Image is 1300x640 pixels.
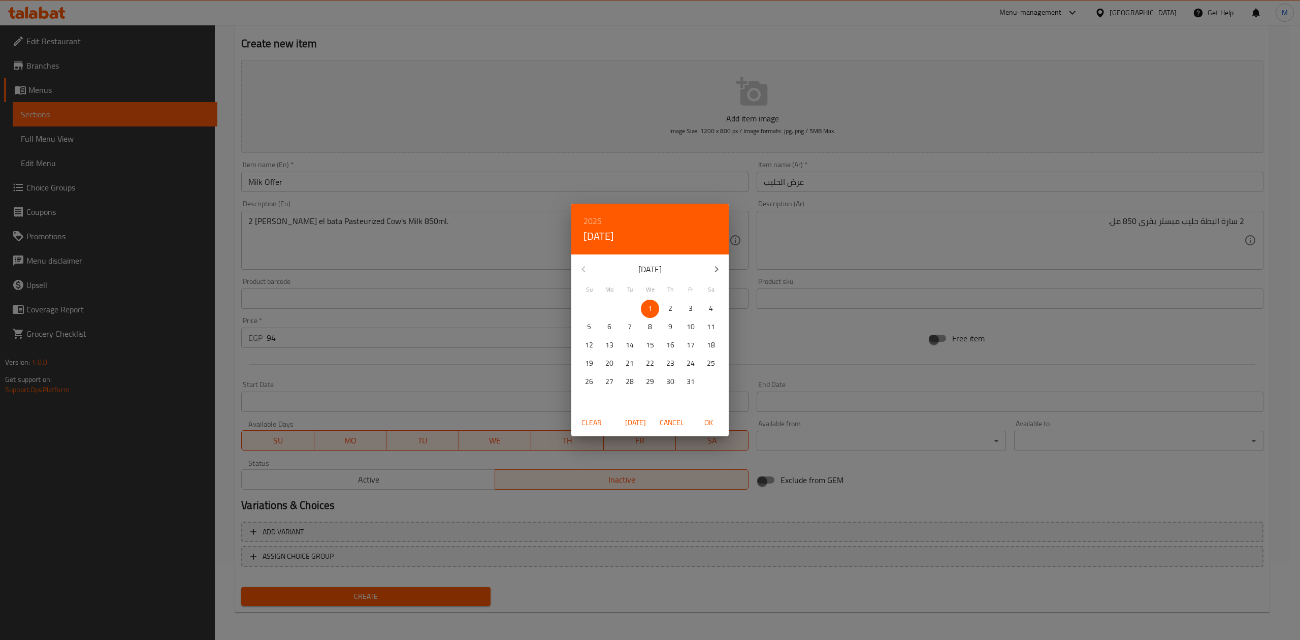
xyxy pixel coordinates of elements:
p: 22 [646,357,654,370]
p: 15 [646,339,654,351]
button: 8 [641,318,659,336]
button: 11 [702,318,720,336]
p: 8 [648,321,652,333]
button: 14 [621,336,639,355]
p: 16 [666,339,674,351]
p: [DATE] [596,263,704,275]
p: 4 [709,302,713,315]
p: 30 [666,375,674,388]
p: 21 [626,357,634,370]
p: 31 [687,375,695,388]
span: Su [580,285,598,294]
button: 2025 [583,214,602,228]
button: [DATE] [619,413,652,432]
button: 30 [661,373,679,391]
span: Th [661,285,679,294]
button: 22 [641,355,659,373]
span: Fr [681,285,700,294]
p: 19 [585,357,593,370]
button: [DATE] [583,228,614,244]
button: 20 [600,355,619,373]
p: 9 [668,321,672,333]
button: 17 [681,336,700,355]
p: 20 [605,357,613,370]
button: 25 [702,355,720,373]
button: 15 [641,336,659,355]
button: 31 [681,373,700,391]
p: 6 [607,321,611,333]
p: 3 [689,302,693,315]
button: 1 [641,300,659,318]
button: 7 [621,318,639,336]
button: Clear [575,413,608,432]
span: [DATE] [623,417,647,429]
button: 26 [580,373,598,391]
button: Cancel [656,413,688,432]
p: 18 [707,339,715,351]
p: 11 [707,321,715,333]
p: 25 [707,357,715,370]
button: 4 [702,300,720,318]
button: 18 [702,336,720,355]
p: 29 [646,375,654,388]
p: 5 [587,321,591,333]
button: 5 [580,318,598,336]
span: Clear [579,417,604,429]
p: 28 [626,375,634,388]
p: 17 [687,339,695,351]
p: 14 [626,339,634,351]
button: 23 [661,355,679,373]
button: 9 [661,318,679,336]
button: 28 [621,373,639,391]
p: 27 [605,375,613,388]
button: 29 [641,373,659,391]
p: 13 [605,339,613,351]
span: Tu [621,285,639,294]
p: 23 [666,357,674,370]
span: Mo [600,285,619,294]
button: 6 [600,318,619,336]
button: 13 [600,336,619,355]
p: 2 [668,302,672,315]
button: 3 [681,300,700,318]
button: 2 [661,300,679,318]
button: OK [692,413,725,432]
span: OK [696,417,721,429]
button: 24 [681,355,700,373]
p: 10 [687,321,695,333]
p: 12 [585,339,593,351]
button: 12 [580,336,598,355]
p: 24 [687,357,695,370]
span: We [641,285,659,294]
button: 19 [580,355,598,373]
span: Cancel [660,417,684,429]
span: Sa [702,285,720,294]
button: 16 [661,336,679,355]
button: 10 [681,318,700,336]
button: 21 [621,355,639,373]
p: 26 [585,375,593,388]
button: 27 [600,373,619,391]
p: 1 [648,302,652,315]
p: 7 [628,321,632,333]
